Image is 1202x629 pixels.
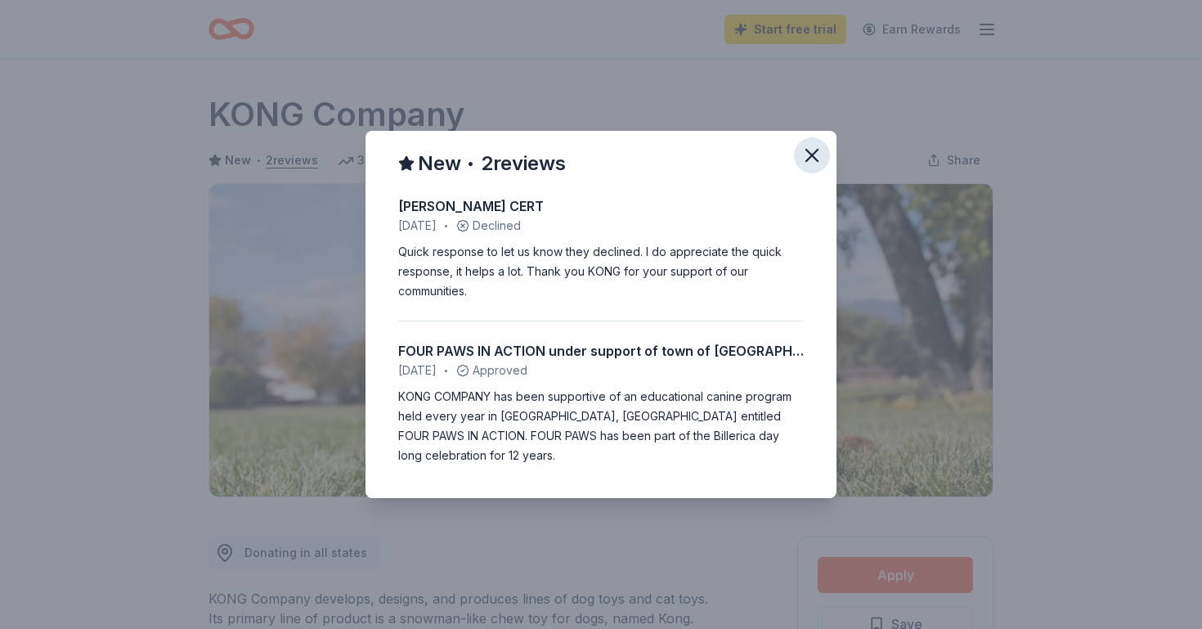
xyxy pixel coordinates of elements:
div: Approved [398,361,804,380]
div: KONG COMPANY has been supportive of an educational canine program held every year in [GEOGRAPHIC_... [398,387,804,465]
div: Declined [398,216,804,236]
span: • [444,219,448,232]
span: [DATE] [398,216,437,236]
div: [PERSON_NAME] CERT [398,196,804,216]
span: • [467,155,475,173]
div: Quick response to let us know they declined. I do appreciate the quick response, it helps a lot. ... [398,242,804,301]
span: New [418,151,461,177]
span: • [444,364,448,377]
div: FOUR PAWS IN ACTION under support of town of [GEOGRAPHIC_DATA], [GEOGRAPHIC_DATA] [398,341,804,361]
span: [DATE] [398,361,437,380]
span: 2 reviews [481,151,566,177]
